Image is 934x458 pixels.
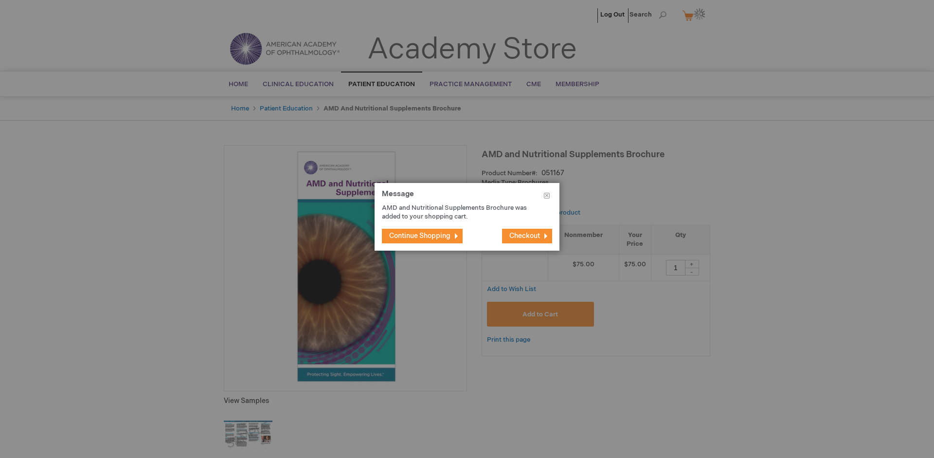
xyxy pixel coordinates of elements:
button: Continue Shopping [382,229,463,243]
span: Checkout [509,232,540,240]
button: Checkout [502,229,552,243]
p: AMD and Nutritional Supplements Brochure was added to your shopping cart. [382,203,538,221]
span: Continue Shopping [389,232,450,240]
h1: Message [382,190,552,203]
